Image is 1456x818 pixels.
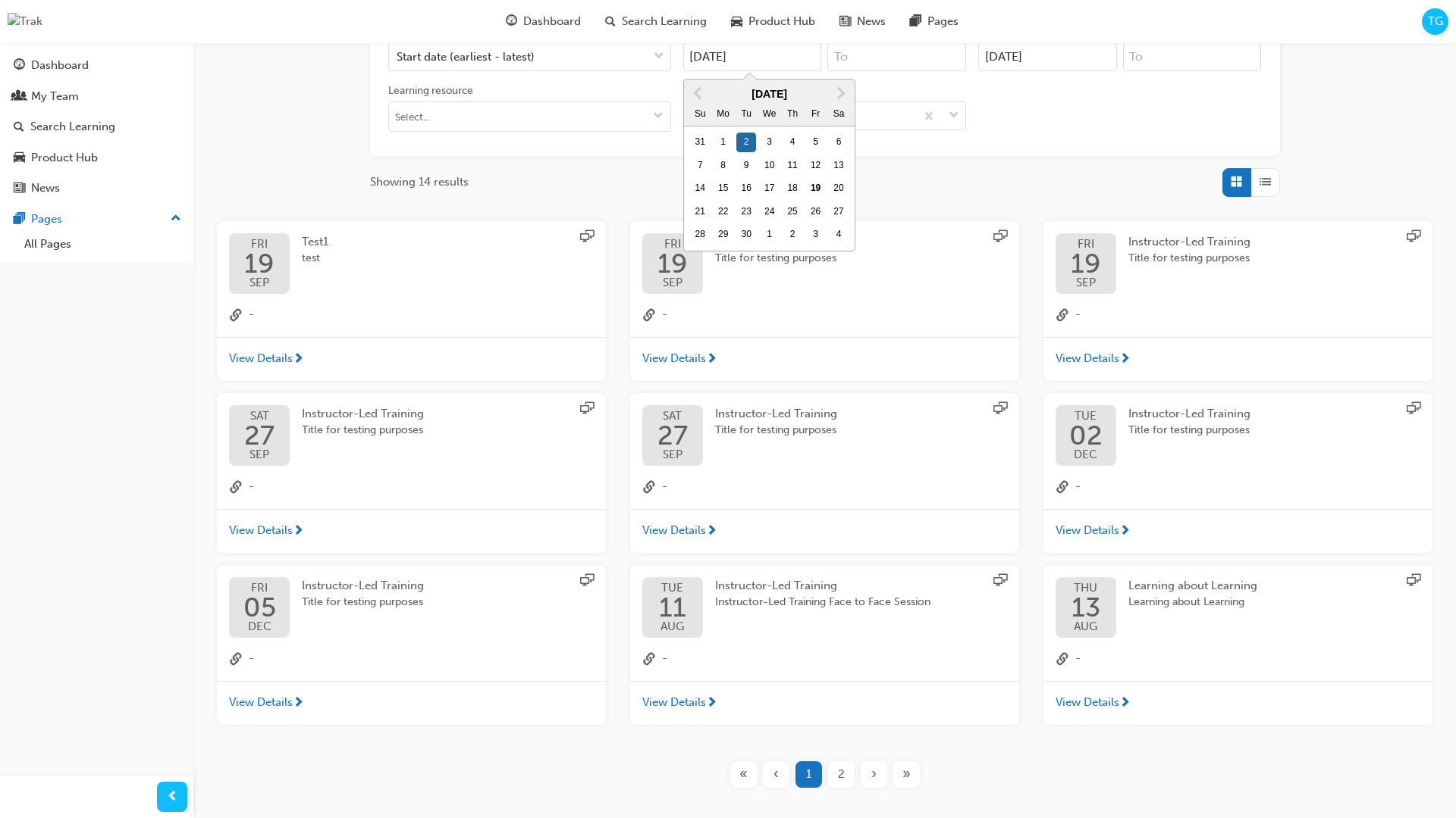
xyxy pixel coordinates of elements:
[642,522,706,539] span: View Details
[217,565,606,725] button: FRI05DECInstructor-Led TrainingTitle for testing purposeslink-icon-View Details
[302,594,424,611] span: Title for testing purposes
[397,48,535,66] div: Start date (earliest - latest)
[14,59,25,73] span: guage-icon
[370,173,469,191] span: Showing 14 results
[302,235,328,248] span: Test1
[736,156,756,176] div: Choose Tuesday, September 9th, 2025
[302,250,328,267] span: test
[783,133,802,152] div: Choose Thursday, September 4th, 2025
[1071,250,1101,277] span: 19
[654,47,664,67] span: down-icon
[736,133,756,152] div: Choose Tuesday, September 2nd, 2025
[659,582,686,594] span: TUE
[760,202,780,222] div: Choose Wednesday, September 24th, 2025
[829,179,849,198] div: Choose Saturday, September 20th, 2025
[731,12,742,31] span: car-icon
[642,577,1007,638] a: TUE11AUGInstructor-Led TrainingInstructor-Led Training Face to Face Session
[244,239,275,250] span: FRI
[249,306,254,326] span: -
[642,306,656,326] span: link-icon
[690,105,710,124] div: Su
[706,353,717,367] span: next-icon
[690,156,710,176] div: Choose Sunday, September 7th, 2025
[229,577,594,638] a: FRI05DECInstructor-Led TrainingTitle for testing purposes
[890,761,923,788] button: Last page
[302,422,424,439] span: Title for testing purposes
[229,405,594,466] a: SAT27SEPInstructor-Led TrainingTitle for testing purposes
[217,337,606,381] a: View Details
[229,650,243,670] span: link-icon
[229,306,243,326] span: link-icon
[6,205,187,233] button: Pages
[783,202,802,222] div: Choose Thursday, September 25th, 2025
[1075,478,1081,498] span: -
[167,788,178,807] span: prev-icon
[229,694,293,711] span: View Details
[605,12,616,31] span: search-icon
[806,179,826,198] div: Choose Friday, September 19th, 2025
[686,81,710,105] button: Previous Month
[1056,306,1069,326] span: link-icon
[293,353,304,367] span: next-icon
[244,411,275,422] span: SAT
[1056,694,1119,711] span: View Details
[1231,173,1242,191] span: Grid
[1069,422,1103,449] span: 02
[736,225,756,245] div: Choose Tuesday, September 30th, 2025
[806,766,811,783] span: 1
[838,766,845,783] span: 2
[523,13,581,30] span: Dashboard
[783,225,802,245] div: Choose Thursday, October 2nd, 2025
[806,156,826,176] div: Choose Friday, September 12th, 2025
[1428,13,1443,30] span: TG
[659,594,686,621] span: 11
[642,478,656,498] span: link-icon
[657,277,688,289] span: SEP
[14,151,25,165] span: car-icon
[630,393,1019,553] button: SAT27SEPInstructor-Led TrainingTitle for testing purposeslink-icon-View Details
[739,766,748,783] span: «
[293,697,304,710] span: next-icon
[829,202,849,222] div: Choose Saturday, September 27th, 2025
[715,579,837,592] span: Instructor-Led Training
[1407,573,1420,590] span: sessionType_ONLINE_URL-icon
[249,650,254,670] span: -
[1119,525,1131,539] span: next-icon
[806,202,826,222] div: Choose Friday, September 26th, 2025
[715,422,837,439] span: Title for testing purposes
[494,6,593,37] a: guage-iconDashboard
[31,149,98,167] div: Product Hub
[858,761,890,788] button: Next page
[927,13,959,30] span: Pages
[1043,509,1432,553] a: View Details
[1056,522,1119,539] span: View Details
[1043,221,1432,381] button: FRI19SEPInstructor-Led TrainingTitle for testing purposeslink-icon-View Details
[714,225,733,245] div: Choose Monday, September 29th, 2025
[715,250,837,267] span: Title for testing purposes
[827,6,898,37] a: news-iconNews
[630,337,1019,381] a: View Details
[293,525,304,539] span: next-icon
[806,105,826,124] div: Fr
[243,594,276,621] span: 05
[6,174,187,202] a: News
[1128,407,1250,420] span: Instructor-Led Training
[14,182,25,195] span: news-icon
[31,88,79,105] div: My Team
[829,81,853,105] button: Next Month
[642,650,656,670] span: link-icon
[243,621,276,632] span: DEC
[229,478,243,498] span: link-icon
[690,133,710,152] div: Choose Sunday, August 31st, 2025
[249,478,254,498] span: -
[1123,42,1262,71] input: To
[683,42,822,71] input: Start DatePrevious MonthNext Month[DATE]SuMoTuWeThFrSamonth 2025-09
[642,694,706,711] span: View Details
[1128,594,1257,611] span: Learning about Learning
[1072,594,1100,621] span: 13
[760,156,780,176] div: Choose Wednesday, September 10th, 2025
[714,156,733,176] div: Choose Monday, September 8th, 2025
[580,401,594,418] span: sessionType_ONLINE_URL-icon
[736,105,756,124] div: Tu
[1056,233,1420,294] a: FRI19SEPInstructor-Led TrainingTitle for testing purposes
